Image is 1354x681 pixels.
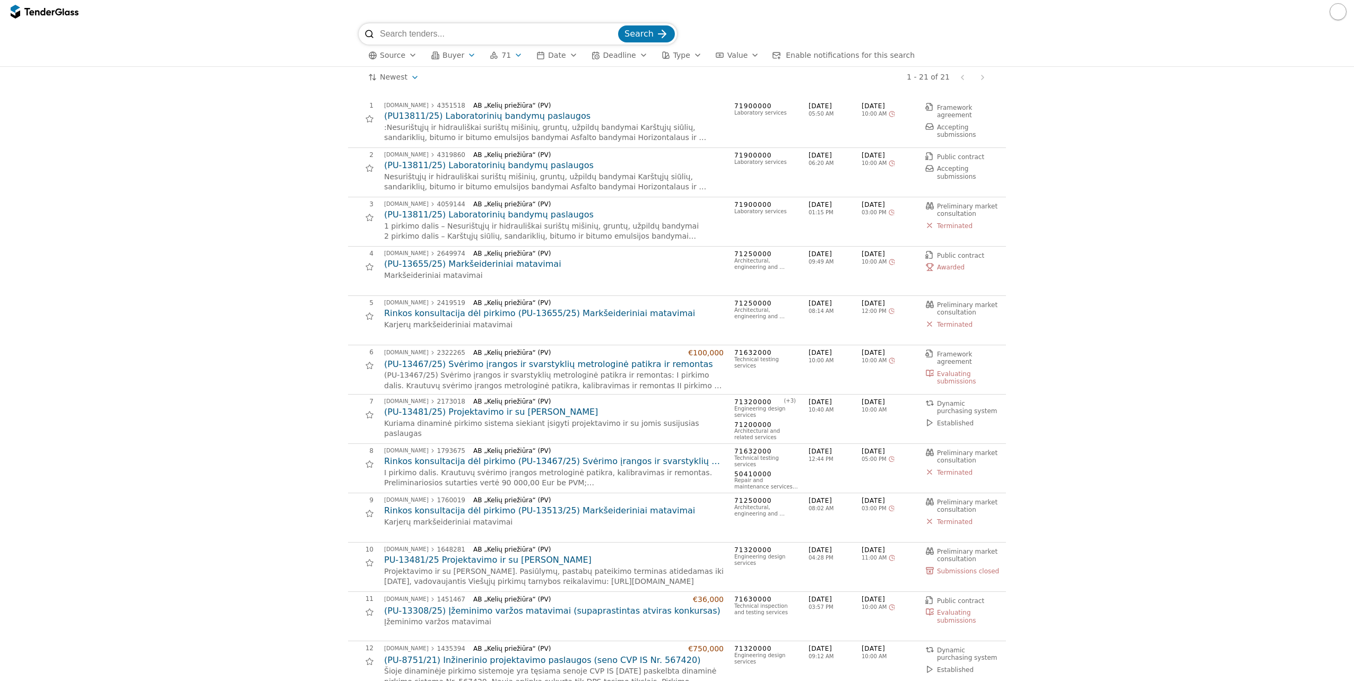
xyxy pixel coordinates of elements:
div: Repair and maintenance services of measuring, testing and checking apparatus [734,477,798,490]
span: Type [673,51,690,59]
div: Laboratory services [734,208,798,215]
span: Evaluating submissions [937,370,976,385]
span: 71630000 [734,595,798,604]
div: AB „Kelių priežiūra“ (PV) [473,398,715,405]
div: (+ 3 ) [736,398,796,404]
span: 10:00 AM [809,357,862,364]
input: Search tenders... [380,23,616,45]
span: [DATE] [809,299,862,308]
span: Preliminary market consultation [937,499,1000,513]
div: 4351518 [437,102,465,109]
span: 03:00 PM [862,505,887,512]
a: (PU-13308/25) Įžeminimo varžos matavimai (supaprastintas atviras konkursas) [384,605,724,617]
span: Dynamic purchasing system [937,400,997,415]
a: (PU-13467/25) Svėrimo įrangos ir svarstyklių metrologinė patikra ir remontas [384,359,724,370]
div: 10 [348,546,374,553]
a: [DOMAIN_NAME]4319860 [384,152,465,158]
div: [DOMAIN_NAME] [384,103,429,108]
h2: Rinkos konsultacija dėl pirkimo (PU-13467/25) Svėrimo įrangos ir svarstyklių metrologinė patikra ... [384,456,724,467]
span: Terminated [937,222,973,230]
div: 7 [348,398,374,405]
span: Accepting submissions [937,124,976,138]
span: [DATE] [862,151,915,160]
span: 10:00 AM [862,604,887,610]
div: 6 [348,348,374,356]
div: Architectural, engineering and surveying services [734,258,798,270]
span: Source [380,51,405,59]
span: 05:50 AM [809,111,862,117]
div: I pirkimo dalis. Krautuvų svėrimo įrangos metrologinė patikra, kalibravimas ir remontas. Prelimin... [384,468,724,488]
a: [DOMAIN_NAME]4059144 [384,201,465,207]
div: [DOMAIN_NAME] [384,152,429,158]
span: 01:15 PM [809,209,862,216]
span: Dynamic purchasing system [937,647,997,661]
button: Value [711,49,763,62]
div: AB „Kelių priežiūra“ (PV) [473,447,715,455]
span: [DATE] [862,250,915,259]
span: Accepting submissions [937,165,976,180]
span: 10:00 AM [862,407,887,413]
span: 71632000 [734,447,798,456]
div: €750,000 [688,644,724,653]
div: 5 [348,299,374,307]
div: Architectural and related services [734,428,798,441]
span: [DATE] [809,447,862,456]
span: 04:28 PM [809,555,862,561]
div: [DOMAIN_NAME] [384,300,429,305]
div: :Nesurištųjų ir hidrauliškai surištų mišinių, gruntų, užpildų bandymai Karštųjų siūlių, sandarikl... [384,123,724,143]
a: (PU­13811/25) Laboratorinių bandymų paslaugos [384,110,724,122]
span: [DATE] [809,496,862,505]
div: 3 [348,200,374,208]
button: Date [532,49,581,62]
div: AB „Kelių priežiūra“ (PV) [473,645,680,652]
div: [DOMAIN_NAME] [384,597,429,602]
div: 1760019 [437,497,465,503]
a: (PU-13655/25) Markšeideriniai matavimai [384,258,724,270]
div: 1435394 [437,645,465,652]
h2: (PU-13811/25) Laboratorinių bandymų paslaugos [384,209,724,221]
div: 4319860 [437,152,465,158]
div: Nesurištųjų ir hidrauliškai surištų mišinių, gruntų, užpildų bandymai Karštųjų siūlių, sandarikli... [384,172,724,193]
span: 08:02 AM [809,505,862,512]
div: Markšeideriniai matavimai [384,270,724,281]
div: [DOMAIN_NAME] [384,399,429,404]
span: Deadline [603,51,636,59]
span: [DATE] [862,348,915,357]
h2: PU-13481/25 Projektavimo ir su [PERSON_NAME] [384,554,724,566]
span: 50410000 [734,470,798,479]
div: 1 [348,102,374,109]
span: 71250000 [734,250,798,259]
a: (PU-13811/25) Laboratorinių bandymų paslaugos [384,160,724,171]
span: 71900000 [734,200,798,209]
span: [DATE] [862,496,915,505]
span: 71320000 [734,546,798,555]
div: 1793675 [437,448,465,454]
div: Laboratory services [734,110,798,116]
button: Enable notifications for this search [769,49,918,62]
div: AB „Kelių priežiūra“ (PV) [473,151,715,159]
span: 03:00 PM [862,209,887,216]
span: Established [937,420,974,427]
span: 12:44 PM [809,456,862,462]
a: [DOMAIN_NAME]1435394 [384,645,465,652]
a: (PU-13481/25) Projektavimo ir su [PERSON_NAME] [384,406,724,418]
div: Karjerų markšeideriniai matavimai [384,517,724,528]
span: [DATE] [862,447,915,456]
span: Evaluating submissions [937,609,976,624]
span: 71250000 [734,496,798,505]
div: 1 - 21 of 21 [907,73,950,82]
div: Engineering design services [734,652,798,665]
button: Search [618,25,675,42]
span: Preliminary market consultation [937,203,1000,217]
div: Technical testing services [734,356,798,369]
div: Engineering design services [734,554,798,566]
div: 2322265 [437,350,465,356]
span: 05:00 PM [862,456,887,462]
h2: Rinkos konsultacija dėl pirkimo (PU-13655/25) Markšeideriniai matavimai [384,308,724,319]
div: 11 [348,595,374,603]
button: Buyer [427,49,480,62]
span: Established [937,666,974,674]
span: Framework agreement [937,351,974,365]
a: [DOMAIN_NAME]2649974 [384,250,465,257]
span: 10:00 AM [862,357,887,364]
